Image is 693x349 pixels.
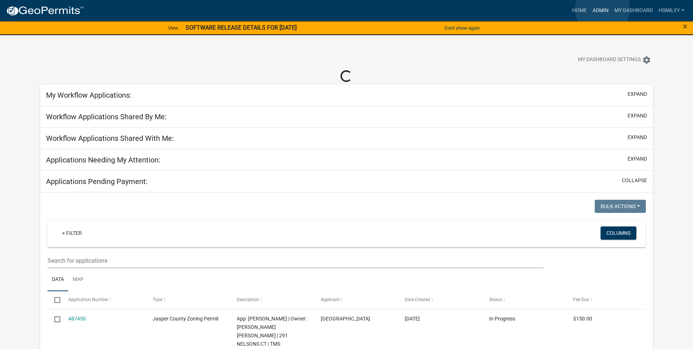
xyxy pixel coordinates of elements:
a: + Filter [56,226,88,240]
a: hsmiley [656,4,687,18]
datatable-header-cell: Application Number [61,291,145,309]
a: Data [47,268,68,292]
datatable-header-cell: Applicant [314,291,398,309]
a: My Dashboard [612,4,656,18]
button: collapse [622,177,647,184]
datatable-header-cell: Select [47,291,61,309]
button: Don't show again [442,22,483,34]
button: My Dashboard Settingssettings [572,53,657,67]
span: Status [489,297,502,302]
span: Fee Due [573,297,589,302]
strong: SOFTWARE RELEASE DETAILS FOR [DATE] [186,24,297,31]
datatable-header-cell: Status [482,291,566,309]
span: Type [153,297,162,302]
span: In Progress [489,316,515,322]
datatable-header-cell: Fee Due [566,291,650,309]
span: Madison [321,316,370,322]
h5: Applications Needing My Attention: [46,155,160,164]
span: Applicant [321,297,340,302]
span: Application Number [68,297,108,302]
datatable-header-cell: Type [145,291,229,309]
button: expand [628,112,647,120]
a: 487450 [68,316,86,322]
button: expand [628,155,647,163]
a: Map [68,268,88,292]
span: Date Created [405,297,430,302]
span: × [683,21,688,31]
i: settings [642,56,651,64]
button: expand [628,134,647,141]
span: Jasper County Zoning Permit [153,316,219,322]
span: My Dashboard Settings [578,56,641,64]
h5: Workflow Applications Shared With Me: [46,134,174,143]
span: 10/03/2025 [405,316,420,322]
h5: Workflow Applications Shared By Me: [46,112,167,121]
button: Columns [601,226,636,240]
input: Search for applications [47,253,544,268]
datatable-header-cell: Date Created [398,291,482,309]
button: Bulk Actions [595,200,646,213]
a: View [165,22,181,34]
button: Close [683,22,688,31]
a: Admin [590,4,612,18]
button: expand [628,90,647,98]
span: Description [237,297,259,302]
datatable-header-cell: Description [230,291,314,309]
span: $150.00 [573,316,592,322]
h5: Applications Pending Payment: [46,177,148,186]
h5: My Workflow Applications: [46,91,132,100]
a: Home [569,4,590,18]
